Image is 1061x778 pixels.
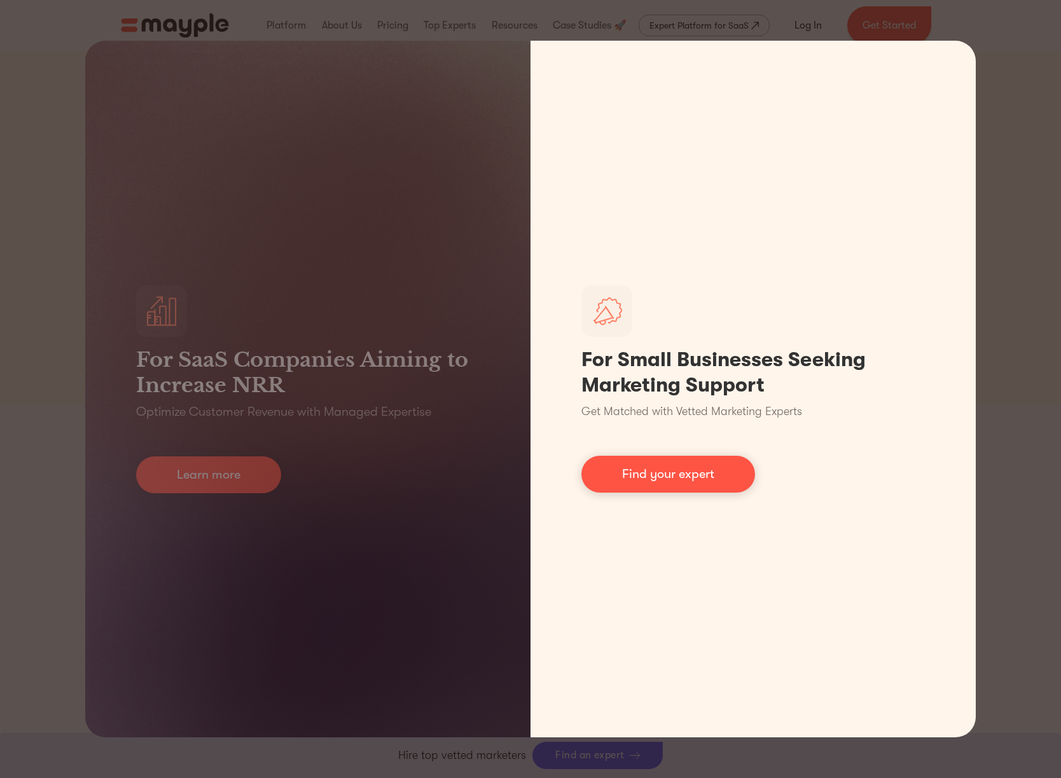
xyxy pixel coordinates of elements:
a: Learn more [136,456,281,493]
p: Optimize Customer Revenue with Managed Expertise [136,403,431,421]
h1: For Small Businesses Seeking Marketing Support [581,347,925,398]
h3: For SaaS Companies Aiming to Increase NRR [136,347,480,398]
p: Get Matched with Vetted Marketing Experts [581,403,802,420]
a: Find your expert [581,456,755,493]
